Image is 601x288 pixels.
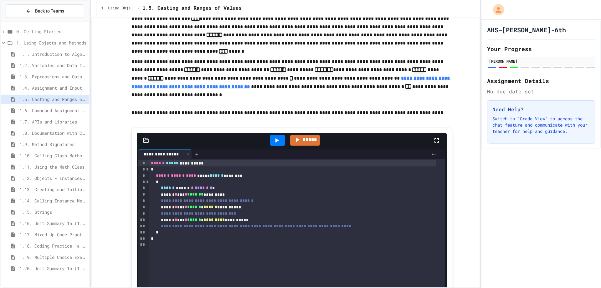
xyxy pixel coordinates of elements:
[6,4,84,18] button: Back to Teams
[35,8,64,14] span: Back to Teams
[19,152,87,159] span: 1.10. Calling Class Methods
[101,6,135,11] span: 1. Using Objects and Methods
[19,130,87,136] span: 1.8. Documentation with Comments and Preconditions
[19,220,87,227] span: 1.16. Unit Summary 1a (1.1-1.6)
[492,116,590,134] p: Switch to "Grade View" to access the chat feature and communicate with your teacher for help and ...
[487,88,595,95] div: No due date set
[19,141,87,148] span: 1.9. Method Signatures
[19,197,87,204] span: 1.14. Calling Instance Methods
[19,62,87,69] span: 1.2. Variables and Data Types
[19,186,87,193] span: 1.13. Creating and Initializing Objects: Constructors
[19,243,87,249] span: 1.18. Coding Practice 1a (1.1-1.6)
[19,107,87,114] span: 1.6. Compound Assignment Operators
[489,58,593,64] div: [PERSON_NAME]
[19,265,87,272] span: 1.20. Unit Summary 1b (1.7-1.15)
[19,175,87,181] span: 1.12. Objects - Instances of Classes
[19,164,87,170] span: 1.11. Using the Math Class
[19,51,87,57] span: 1.1. Introduction to Algorithms, Programming, and Compilers
[19,231,87,238] span: 1.17. Mixed Up Code Practice 1.1-1.6
[19,85,87,91] span: 1.4. Assignment and Input
[487,25,566,34] h1: AHS-[PERSON_NAME]-6th
[16,28,87,35] span: 0: Getting Started
[138,6,140,11] span: /
[19,209,87,215] span: 1.15. Strings
[487,45,595,53] h2: Your Progress
[19,254,87,260] span: 1.19. Multiple Choice Exercises for Unit 1a (1.1-1.6)
[19,118,87,125] span: 1.7. APIs and Libraries
[492,106,590,113] h3: Need Help?
[487,76,595,85] h2: Assignment Details
[142,5,242,12] span: 1.5. Casting and Ranges of Values
[19,73,87,80] span: 1.3. Expressions and Output [New]
[16,39,87,46] span: 1. Using Objects and Methods
[486,3,506,17] div: My Account
[19,96,87,102] span: 1.5. Casting and Ranges of Values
